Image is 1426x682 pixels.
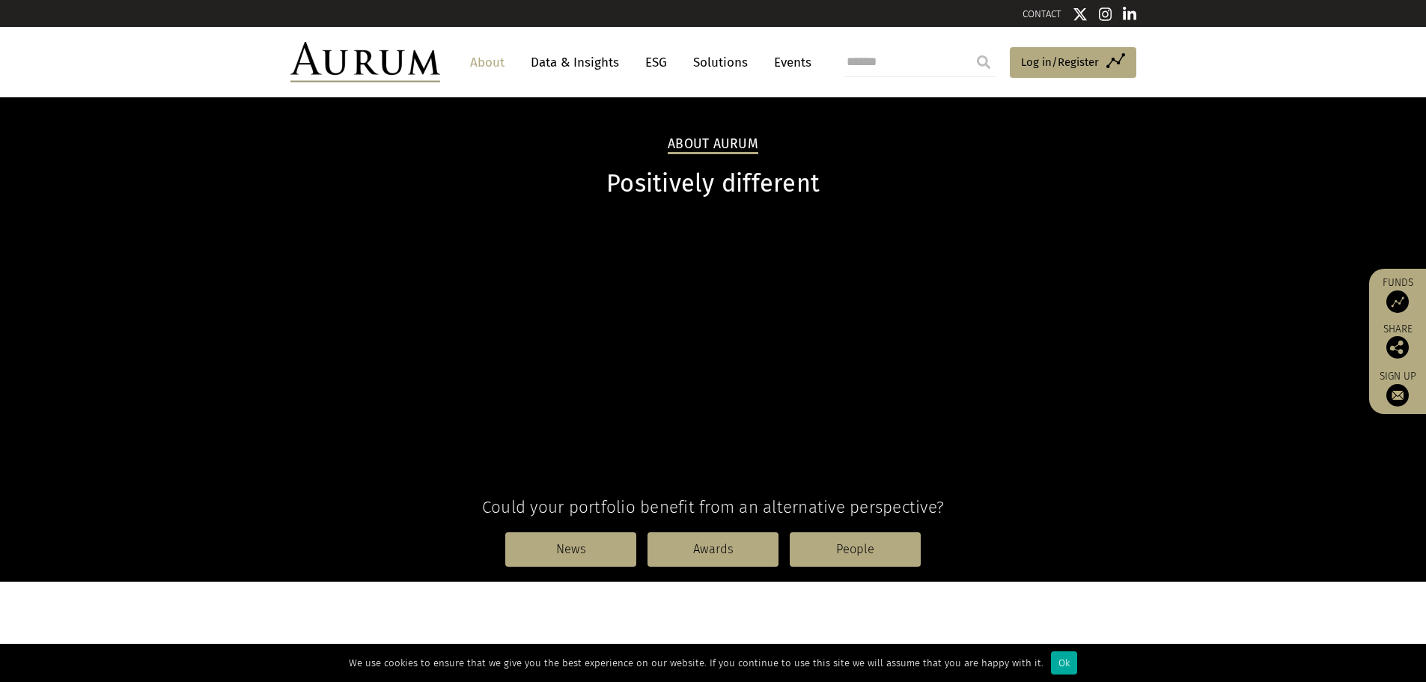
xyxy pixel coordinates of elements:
span: Log in/Register [1021,53,1099,71]
input: Submit [969,47,999,77]
a: CONTACT [1023,8,1061,19]
a: ESG [638,49,674,76]
h1: Positively different [290,169,1136,198]
img: Aurum [290,42,440,82]
a: About [463,49,512,76]
img: Twitter icon [1073,7,1088,22]
a: Solutions [686,49,755,76]
a: News [505,532,636,567]
a: Awards [648,532,778,567]
a: Sign up [1377,370,1419,407]
a: People [790,532,921,567]
a: Log in/Register [1010,47,1136,79]
div: Ok [1051,651,1077,675]
img: Sign up to our newsletter [1386,384,1409,407]
h2: About Aurum [668,136,758,154]
a: Funds [1377,276,1419,313]
img: Access Funds [1386,290,1409,313]
div: Share [1377,324,1419,359]
a: Events [767,49,811,76]
a: Data & Insights [523,49,627,76]
img: Linkedin icon [1123,7,1136,22]
h4: Could your portfolio benefit from an alternative perspective? [290,497,1136,517]
img: Instagram icon [1099,7,1112,22]
img: Share this post [1386,336,1409,359]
